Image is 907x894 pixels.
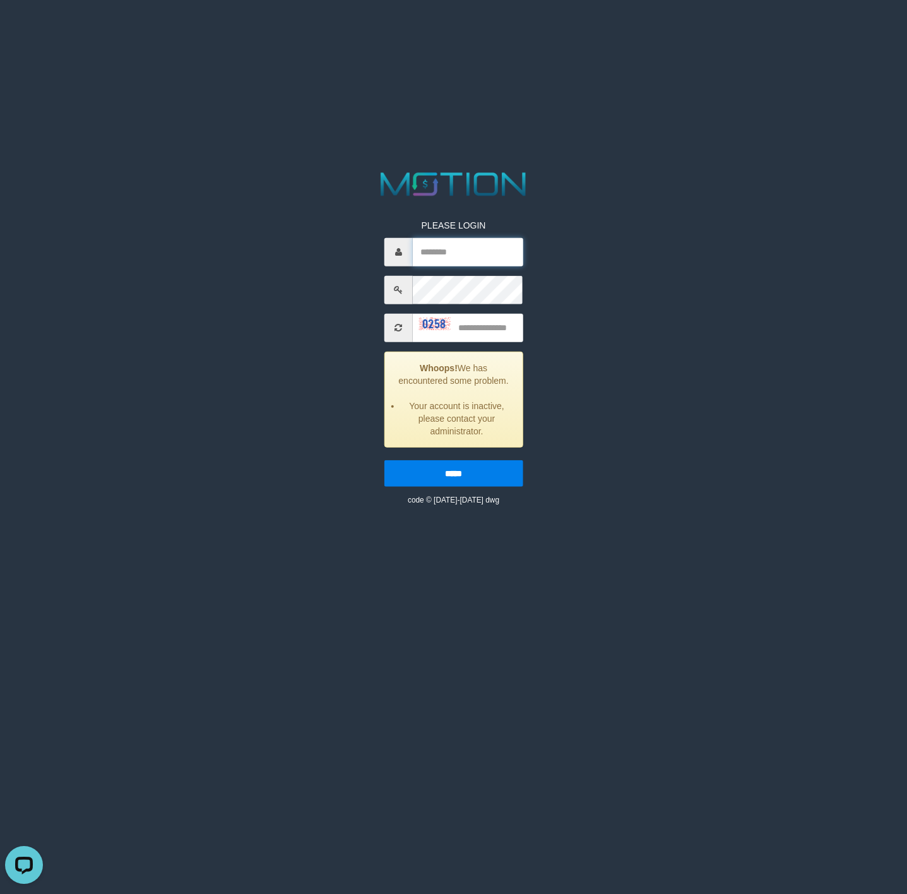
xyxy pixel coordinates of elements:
strong: Whoops! [420,362,458,372]
li: Your account is inactive, please contact your administrator. [401,399,513,437]
img: captcha [419,318,451,330]
small: code © [DATE]-[DATE] dwg [408,495,499,504]
p: PLEASE LOGIN [384,218,523,231]
img: MOTION_logo.png [374,169,533,200]
button: Open LiveChat chat widget [5,5,43,43]
div: We has encountered some problem. [384,351,523,447]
